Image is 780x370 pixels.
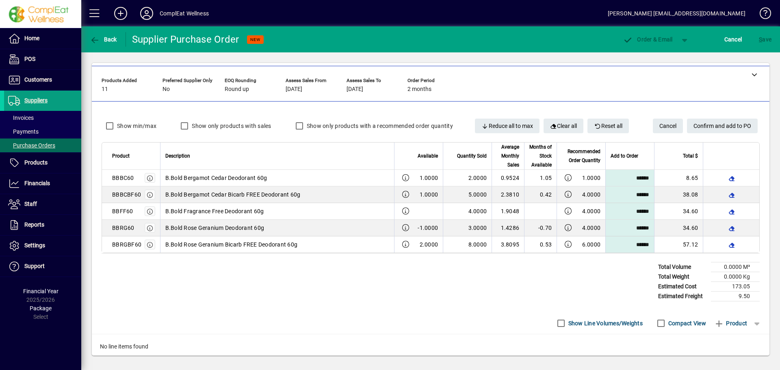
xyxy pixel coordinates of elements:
a: Settings [4,236,81,256]
span: S [759,36,762,43]
span: Financial Year [23,288,58,294]
span: NEW [250,37,260,42]
span: Product [112,151,130,160]
span: Total $ [683,151,698,160]
span: Back [90,36,117,43]
td: 0.9524 [492,170,524,186]
span: Products [24,159,48,166]
div: Supplier Purchase Order [132,33,239,46]
span: POS [24,56,35,62]
span: ave [759,33,771,46]
span: [DATE] [347,86,363,93]
td: 1.9048 [492,203,524,220]
span: No [162,86,170,93]
td: Estimated Freight [654,292,711,301]
div: BBRG60 [112,224,134,232]
label: Show only products with sales [190,122,271,130]
span: Clear all [550,119,577,133]
span: Average Monthly Sales [497,143,519,169]
td: 34.60 [654,203,703,220]
td: Total Volume [654,262,711,272]
a: Purchase Orders [4,138,81,152]
span: 2.0000 [420,240,438,249]
button: Cancel [722,32,744,47]
span: 2.0000 [468,175,487,181]
td: 57.12 [654,236,703,253]
td: B.Bold Fragrance Free Deodorant 60g [160,203,394,220]
span: Suppliers [24,97,48,104]
a: Payments [4,125,81,138]
span: Reports [24,221,44,228]
span: -1.0000 [418,224,438,232]
div: ComplEat Wellness [160,7,209,20]
span: Financials [24,180,50,186]
span: Confirm and add to PO [693,119,751,133]
span: Product [714,317,747,330]
span: Home [24,35,39,41]
span: Add to Order [611,151,638,160]
span: Recommended Order Quantity [562,147,600,165]
a: Invoices [4,111,81,125]
td: Total Weight [654,272,711,282]
div: BBBCBF60 [112,190,141,199]
app-page-header-button: Back [81,32,126,47]
span: 5.0000 [468,191,487,198]
td: -0.70 [524,220,557,236]
span: Support [24,263,45,269]
td: 0.0000 Kg [711,272,760,282]
a: POS [4,49,81,69]
span: 6.0000 [582,240,601,249]
div: [PERSON_NAME] [EMAIL_ADDRESS][DOMAIN_NAME] [608,7,745,20]
td: 0.42 [524,186,557,203]
a: Customers [4,70,81,90]
span: 4.0000 [582,224,601,232]
td: 0.53 [524,236,557,253]
label: Show Line Volumes/Weights [567,319,643,327]
button: Reset all [587,119,629,133]
label: Show only products with a recommended order quantity [305,122,453,130]
a: Support [4,256,81,277]
button: Add [108,6,134,21]
button: Reduce all to max [475,119,539,133]
span: Staff [24,201,37,207]
a: Reports [4,215,81,235]
td: 0.0000 M³ [711,262,760,272]
label: Compact View [667,319,706,327]
td: B.Bold Bergamot Cedar Deodorant 60g [160,170,394,186]
span: [DATE] [286,86,302,93]
td: Estimated Cost [654,282,711,292]
td: 34.60 [654,220,703,236]
span: 1.0000 [582,174,601,182]
span: Package [30,305,52,312]
td: 3.8095 [492,236,524,253]
span: 4.0000 [468,208,487,214]
button: Profile [134,6,160,21]
span: Purchase Orders [8,142,55,149]
span: 2 months [407,86,431,93]
label: Show min/max [115,122,156,130]
span: 1.0000 [420,174,438,182]
button: Confirm and add to PO [687,119,758,133]
div: BBRGBF60 [112,240,141,249]
td: B.Bold Rose Geranium Bicarb FREE Deodorant 60g [160,236,394,253]
span: Reduce all to max [481,119,533,133]
td: 8.65 [654,170,703,186]
td: 173.05 [711,282,760,292]
span: 8.0000 [468,241,487,248]
span: 11 [102,86,108,93]
span: Reset all [594,119,622,133]
td: B.Bold Rose Geranium Deodorant 60g [160,220,394,236]
span: Invoices [8,115,34,121]
button: Clear all [544,119,584,133]
span: 3.0000 [468,225,487,231]
span: Settings [24,242,45,249]
span: Description [165,151,190,160]
td: 38.08 [654,186,703,203]
span: 4.0000 [582,190,601,199]
button: Product [710,316,751,331]
a: Staff [4,194,81,214]
a: Home [4,28,81,49]
span: Order & Email [623,36,673,43]
span: Cancel [724,33,742,46]
span: Months of Stock Available [529,143,552,169]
